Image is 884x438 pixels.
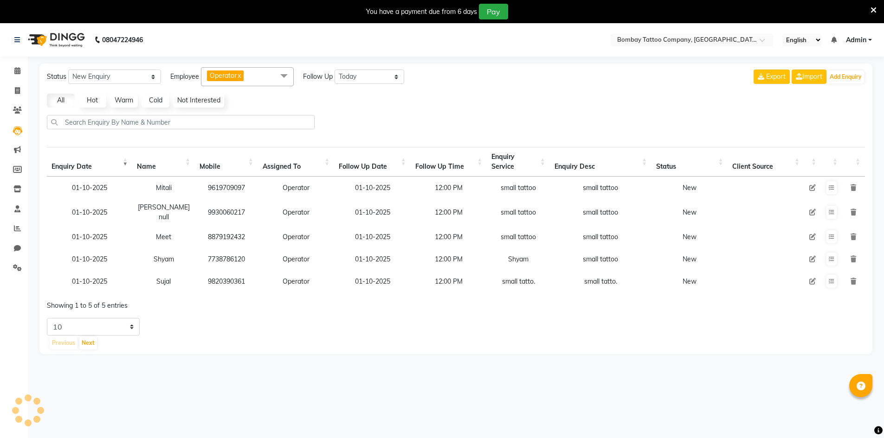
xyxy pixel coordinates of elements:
b: 08047224946 [102,27,143,53]
a: All [47,94,75,108]
div: small tattoo [555,254,647,264]
a: Not Interested [173,94,224,108]
td: small tatto. [487,270,550,292]
td: New [652,199,728,226]
th: Assigned To : activate to sort column ascending [258,147,335,177]
td: 01-10-2025 [47,270,132,292]
td: Shyam [132,248,195,270]
td: Meet [132,226,195,248]
td: New [652,248,728,270]
th: : activate to sort column ascending [821,147,842,177]
button: Next [79,336,97,349]
td: 01-10-2025 [47,177,132,199]
input: Search Enquiry By Name & Number [47,115,315,129]
td: Operator [258,270,335,292]
div: small tattoo [555,183,647,193]
td: 12:00 PM [411,177,487,199]
td: 01-10-2025 [47,226,132,248]
th: Status: activate to sort column ascending [652,147,728,177]
button: Pay [479,4,508,19]
td: small tattoo [487,226,550,248]
td: 01-10-2025 [47,199,132,226]
span: Employee [170,72,199,82]
td: Sujal [132,270,195,292]
td: 7738786120 [195,248,258,270]
button: Export [754,70,790,84]
td: New [652,177,728,199]
th: Name: activate to sort column ascending [132,147,195,177]
th: Follow Up Time : activate to sort column ascending [411,147,487,177]
th: Enquiry Desc: activate to sort column ascending [550,147,652,177]
span: Follow Up [303,72,333,82]
iframe: chat widget [845,401,875,429]
td: 12:00 PM [411,248,487,270]
a: Hot [78,94,106,108]
div: Showing 1 to 5 of 5 entries [47,295,380,311]
span: Status [47,72,66,82]
td: 9619709097 [195,177,258,199]
td: small tattoo [487,177,550,199]
td: 01-10-2025 [334,270,410,292]
a: Import [792,70,826,84]
th: : activate to sort column ascending [842,147,865,177]
td: Operator [258,199,335,226]
th: Mobile : activate to sort column ascending [195,147,258,177]
button: Add Enquiry [827,70,864,83]
td: 12:00 PM [411,226,487,248]
span: Admin [846,35,866,45]
span: Operator [210,71,237,80]
td: New [652,226,728,248]
td: 8879192432 [195,226,258,248]
td: 01-10-2025 [334,177,410,199]
th: Enquiry Date: activate to sort column ascending [47,147,132,177]
div: small tattoo [555,208,647,217]
td: Shyam [487,248,550,270]
div: small tattoo [555,232,647,242]
td: New [652,270,728,292]
td: 12:00 PM [411,270,487,292]
a: x [237,71,241,80]
td: Operator [258,248,335,270]
th: Follow Up Date: activate to sort column ascending [334,147,410,177]
th: : activate to sort column ascending [804,147,821,177]
td: 9930060217 [195,199,258,226]
img: logo [24,27,87,53]
td: Operator [258,226,335,248]
button: Previous [50,336,77,349]
td: 01-10-2025 [47,248,132,270]
td: Mitali [132,177,195,199]
td: 01-10-2025 [334,248,410,270]
td: 01-10-2025 [334,199,410,226]
td: 01-10-2025 [334,226,410,248]
td: 12:00 PM [411,199,487,226]
div: small tatto. [555,277,647,286]
a: Cold [142,94,169,108]
th: Enquiry Service : activate to sort column ascending [487,147,550,177]
th: Client Source: activate to sort column ascending [728,147,804,177]
span: Export [766,72,786,81]
a: Warm [110,94,138,108]
td: Operator [258,177,335,199]
td: [PERSON_NAME] null [132,199,195,226]
td: small tattoo [487,199,550,226]
div: You have a payment due from 6 days [366,7,477,17]
td: 9820390361 [195,270,258,292]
